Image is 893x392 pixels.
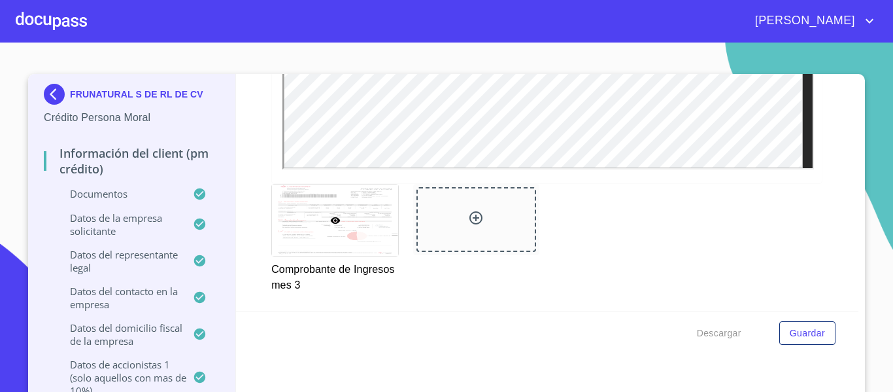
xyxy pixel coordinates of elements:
span: Guardar [790,325,825,342]
img: Docupass spot blue [44,84,70,105]
p: Documentos [44,187,193,200]
p: Crédito Persona Moral [44,110,220,126]
p: Datos del representante legal [44,248,193,274]
p: Información del Client (PM crédito) [44,145,220,177]
div: FRUNATURAL S DE RL DE CV [44,84,220,110]
button: Guardar [779,321,835,346]
p: Datos del domicilio fiscal de la empresa [44,321,193,347]
p: Comprobante de Ingresos mes 3 [271,257,397,293]
button: Descargar [692,321,747,346]
button: account of current user [745,10,877,31]
p: FRUNATURAL S DE RL DE CV [70,89,203,99]
p: Datos de la empresa solicitante [44,211,193,238]
span: Descargar [697,325,741,342]
p: Datos del contacto en la empresa [44,285,193,311]
span: [PERSON_NAME] [745,10,862,31]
